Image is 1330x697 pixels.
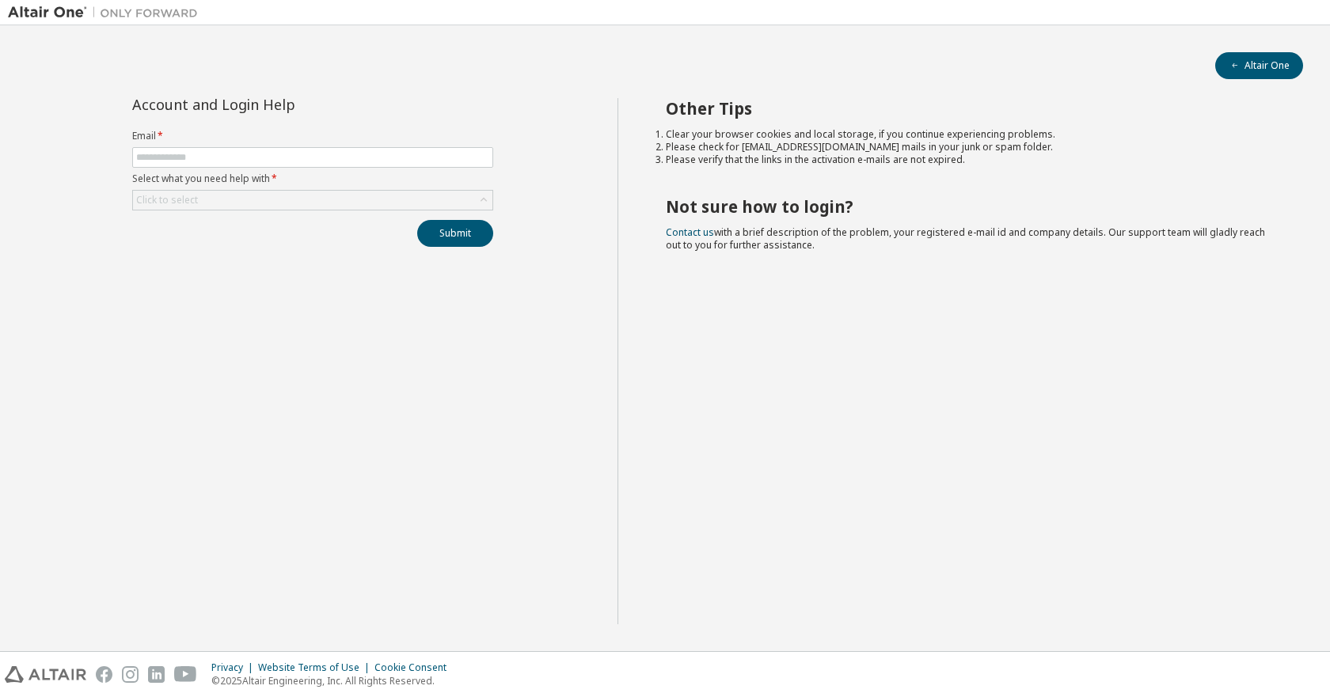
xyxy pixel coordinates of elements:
[666,128,1275,141] li: Clear your browser cookies and local storage, if you continue experiencing problems.
[417,220,493,247] button: Submit
[1215,52,1303,79] button: Altair One
[666,153,1275,166] li: Please verify that the links in the activation e-mails are not expired.
[211,674,456,688] p: © 2025 Altair Engineering, Inc. All Rights Reserved.
[136,194,198,206] div: Click to select
[258,661,374,674] div: Website Terms of Use
[666,141,1275,153] li: Please check for [EMAIL_ADDRESS][DOMAIN_NAME] mails in your junk or spam folder.
[148,666,165,683] img: linkedin.svg
[132,130,493,142] label: Email
[5,666,86,683] img: altair_logo.svg
[96,666,112,683] img: facebook.svg
[133,191,492,210] div: Click to select
[122,666,139,683] img: instagram.svg
[174,666,197,683] img: youtube.svg
[374,661,456,674] div: Cookie Consent
[211,661,258,674] div: Privacy
[8,5,206,21] img: Altair One
[666,225,1265,252] span: with a brief description of the problem, your registered e-mail id and company details. Our suppo...
[666,225,714,239] a: Contact us
[666,98,1275,119] h2: Other Tips
[132,98,421,111] div: Account and Login Help
[132,172,493,185] label: Select what you need help with
[666,196,1275,217] h2: Not sure how to login?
